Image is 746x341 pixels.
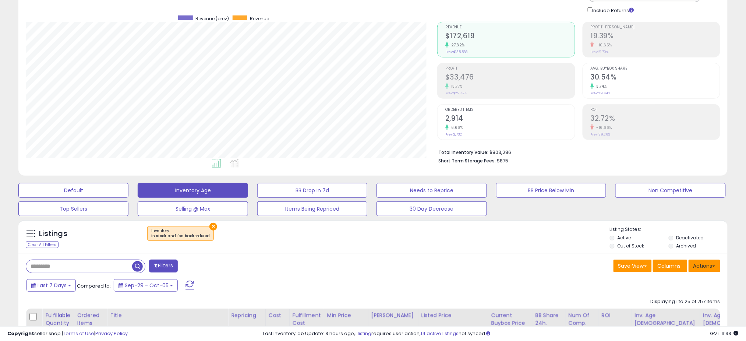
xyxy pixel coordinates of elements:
[594,125,612,130] small: -16.66%
[491,312,529,327] div: Current Buybox Price
[7,330,34,337] strong: Copyright
[438,149,488,155] b: Total Inventory Value:
[371,312,415,319] div: [PERSON_NAME]
[591,114,720,124] h2: 32.72%
[497,157,508,164] span: $875
[445,108,574,112] span: Ordered Items
[151,228,210,239] span: Inventory :
[445,25,574,29] span: Revenue
[615,183,725,198] button: Non Competitive
[355,330,371,337] a: 1 listing
[250,15,269,22] span: Revenue
[26,241,59,248] div: Clear All Filters
[591,73,720,83] h2: 30.54%
[582,6,643,14] div: Include Returns
[445,50,468,54] small: Prev: $135,583
[38,282,67,289] span: Last 7 Days
[293,312,321,327] div: Fulfillment Cost
[618,243,644,249] label: Out of Stock
[138,201,248,216] button: Selling @ Max
[591,132,611,137] small: Prev: 39.26%
[651,298,720,305] div: Displaying 1 to 25 of 757 items
[449,42,465,48] small: 27.32%
[676,235,704,241] label: Deactivated
[77,312,104,327] div: Ordered Items
[658,262,681,270] span: Columns
[591,67,720,71] span: Avg. Buybox Share
[257,201,367,216] button: Items Being Repriced
[77,282,111,289] span: Compared to:
[18,201,128,216] button: Top Sellers
[569,312,595,327] div: Num of Comp.
[327,312,365,319] div: Min Price
[689,260,720,272] button: Actions
[376,201,487,216] button: 30 Day Decrease
[149,260,178,273] button: Filters
[151,233,210,239] div: in stock and fba backordered
[110,312,225,319] div: Title
[445,67,574,71] span: Profit
[591,32,720,42] h2: 19.39%
[445,73,574,83] h2: $33,476
[209,223,217,231] button: ×
[263,330,739,337] div: Last InventoryLab Update: 3 hours ago, requires user action, not synced.
[635,312,697,327] div: Inv. Age [DEMOGRAPHIC_DATA]
[39,229,67,239] h5: Listings
[591,50,609,54] small: Prev: 21.70%
[7,330,128,337] div: seller snap | |
[445,91,467,95] small: Prev: $29,424
[676,243,696,249] label: Archived
[591,91,611,95] small: Prev: 29.44%
[710,330,739,337] span: 2025-10-13 11:33 GMT
[114,279,178,292] button: Sep-29 - Oct-05
[591,25,720,29] span: Profit [PERSON_NAME]
[618,235,631,241] label: Active
[18,183,128,198] button: Default
[438,147,715,156] li: $803,286
[257,183,367,198] button: BB Drop in 7d
[445,114,574,124] h2: 2,914
[26,279,76,292] button: Last 7 Days
[591,108,720,112] span: ROI
[602,312,629,319] div: ROI
[125,282,169,289] span: Sep-29 - Oct-05
[376,183,487,198] button: Needs to Reprice
[269,312,286,319] div: Cost
[438,158,496,164] b: Short Term Storage Fees:
[445,132,462,137] small: Prev: 2,732
[594,84,607,89] small: 3.74%
[653,260,687,272] button: Columns
[421,312,485,319] div: Listed Price
[95,330,128,337] a: Privacy Policy
[138,183,248,198] button: Inventory Age
[195,15,229,22] span: Revenue (prev)
[231,312,262,319] div: Repricing
[445,32,574,42] h2: $172,619
[449,125,463,130] small: 6.66%
[63,330,94,337] a: Terms of Use
[594,42,612,48] small: -10.65%
[421,330,459,337] a: 14 active listings
[449,84,463,89] small: 13.77%
[496,183,606,198] button: BB Price Below Min
[535,312,562,327] div: BB Share 24h.
[610,226,728,233] p: Listing States:
[45,312,71,327] div: Fulfillable Quantity
[614,260,652,272] button: Save View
